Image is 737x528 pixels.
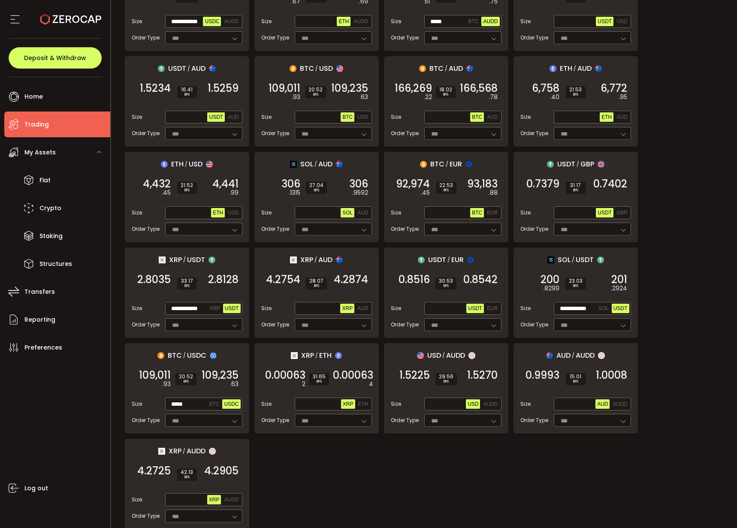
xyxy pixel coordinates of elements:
[341,208,354,217] button: SOL
[577,160,579,168] em: /
[468,352,475,359] img: zuPXiwguUFiBOIQyqLOiXsnnNitlx7q4LCwEbLHADjIpTka+Lip0HH8D0VTrd02z+wEAAAAASUVORK5CYII=
[161,161,168,168] img: eth_portfolio.svg
[314,160,317,168] em: /
[439,92,452,97] i: BPS
[209,497,220,503] span: XRP
[352,17,370,26] button: AUDD
[616,114,627,120] span: AUD
[261,34,289,42] span: Order Type
[261,400,272,408] span: Size
[224,401,239,407] span: USDC
[132,209,142,217] span: Size
[597,256,604,263] img: usdt_portfolio.svg
[206,161,213,168] img: usd_portfolio.svg
[421,188,430,197] em: .45
[185,160,187,168] em: /
[391,305,401,312] span: Size
[202,371,239,380] span: 109,235
[543,284,559,293] em: .8299
[24,286,55,298] span: Transfers
[468,401,478,407] span: USD
[291,352,298,359] img: xrp_portfolio.png
[132,34,160,42] span: Order Type
[569,374,582,379] span: 15.01
[319,63,333,74] span: USD
[598,18,612,24] span: USDT
[520,113,531,121] span: Size
[580,159,594,169] span: GBP
[576,350,595,361] span: AUDD
[616,18,627,24] span: USD
[308,92,323,97] i: BPS
[336,256,343,263] img: aud_portfolio.svg
[391,130,419,137] span: Order Type
[159,256,166,263] img: xrp_portfolio.png
[341,399,355,409] button: XRP
[619,93,627,102] em: .95
[179,374,193,379] span: 20.52
[520,225,548,233] span: Order Type
[481,399,499,409] button: AUDD
[532,84,559,93] span: 6,758
[595,65,602,72] img: aud_portfolio.svg
[560,63,572,74] span: ETH
[466,65,473,72] img: aud_portfolio.svg
[613,401,627,407] span: AUDD
[187,65,190,72] em: /
[39,258,72,270] span: Structures
[569,284,583,289] i: BPS
[261,209,272,217] span: Size
[569,188,582,193] i: BPS
[213,210,223,216] span: ETH
[341,112,354,122] button: BTC
[572,256,574,264] em: /
[467,371,498,380] span: 1.5270
[181,183,193,188] span: 21.52
[342,210,353,216] span: SOL
[24,55,86,61] span: Deposit & Withdraw
[331,84,368,93] span: 109,235
[467,256,474,263] img: eur_portfolio.svg
[576,254,594,265] span: USDT
[526,180,559,188] span: 0.7379
[207,399,221,409] button: BTC
[132,18,142,25] span: Size
[615,208,629,217] button: GBP
[489,188,498,197] em: .88
[596,208,613,217] button: USDT
[420,161,427,168] img: btc_portfolio.svg
[342,305,353,311] span: XRP
[439,284,453,289] i: BPS
[526,371,559,380] span: 0.9993
[162,380,171,389] em: .93
[132,225,160,233] span: Order Type
[224,18,239,24] span: AUDD
[359,93,368,102] em: .63
[595,399,610,409] button: AUD
[485,208,499,217] button: EUR
[334,275,368,284] span: 4.2874
[358,401,368,407] span: ETH
[309,183,323,188] span: 27.04
[265,371,305,380] span: 0.00063
[289,188,300,197] em: .1315
[352,188,368,197] em: .9592
[309,284,323,289] i: BPS
[24,118,49,131] span: Trading
[169,254,182,265] span: XRP
[261,130,289,137] span: Order Type
[470,112,484,122] button: BTC
[550,65,556,72] img: eth_portfolio.svg
[181,278,193,284] span: 33.17
[615,17,629,26] button: USD
[428,254,446,265] span: USDT
[342,114,353,120] span: BTC
[598,352,605,359] img: zuPXiwguUFiBOIQyqLOiXsnnNitlx7q4LCwEbLHADjIpTka+Lip0HH8D0VTrd02z+wEAAAAASUVORK5CYII=
[399,275,430,284] span: 0.8516
[429,63,444,74] span: BTC
[203,17,221,26] button: USDC
[181,87,193,92] span: 16.41
[600,112,613,122] button: ETH
[261,305,272,312] span: Size
[520,305,531,312] span: Size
